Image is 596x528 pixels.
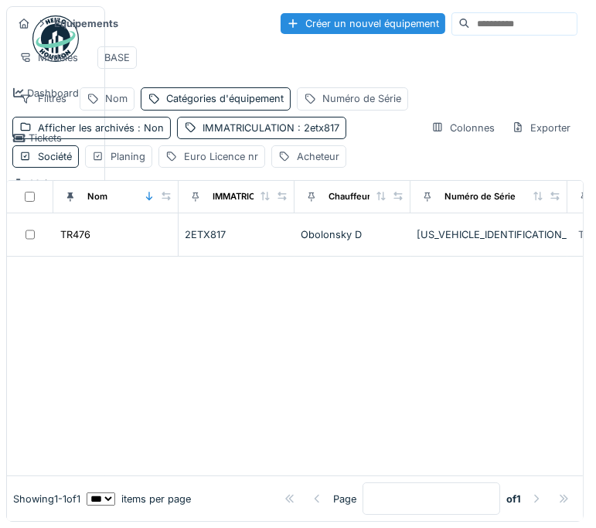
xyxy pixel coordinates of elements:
div: IMMATRICULATION [203,121,339,135]
div: [US_VEHICLE_IDENTIFICATION_NUMBER] [417,227,561,242]
div: BASE [104,50,130,65]
div: Euro Licence nr [184,149,258,164]
div: Chauffeur principal [329,190,409,203]
div: Showing 1 - 1 of 1 [13,492,80,506]
div: Colonnes [424,117,502,139]
div: Afficher les archivés [38,121,164,135]
div: 2ETX817 [185,227,288,242]
div: Catégories d'équipement [166,91,284,106]
div: Obolonsky D [301,227,404,242]
div: TR476 [60,227,90,242]
div: Numéro de Série [444,190,516,203]
div: Créer un nouvel équipement [281,13,445,34]
div: Modèles [12,46,85,69]
strong: of 1 [506,492,521,506]
div: Acheteur [297,149,339,164]
span: : 2etx817 [295,122,339,134]
div: Société [38,149,72,164]
div: Filtres [12,87,73,110]
div: Nom [87,190,107,203]
div: IMMATRICULATION [213,190,293,203]
div: Numéro de Série [322,91,401,106]
div: Nom [105,91,128,106]
div: Page [333,492,356,506]
div: Planing [111,149,145,164]
span: : Non [135,122,164,134]
strong: Équipements [48,16,124,31]
div: Exporter [505,117,577,139]
div: items per page [87,492,191,506]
